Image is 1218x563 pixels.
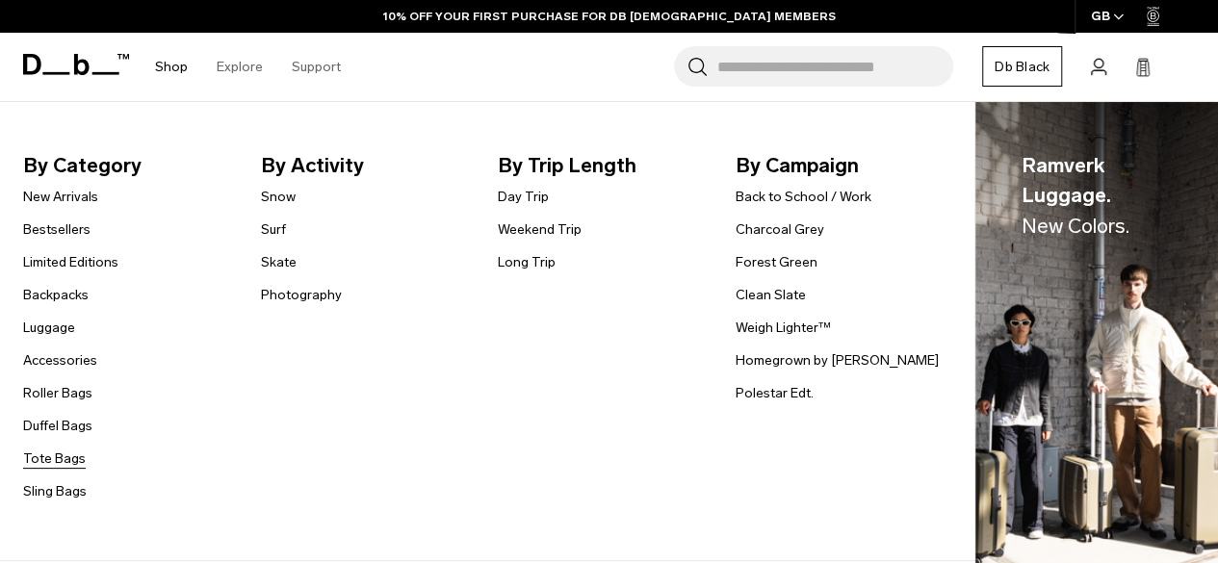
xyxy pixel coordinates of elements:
a: Photography [261,285,342,305]
a: Shop [155,33,188,101]
a: Weigh Lighter™ [736,318,831,338]
span: New Colors. [1022,214,1129,238]
span: By Activity [261,150,468,181]
a: Db Black [982,46,1062,87]
a: Back to School / Work [736,187,871,207]
a: Luggage [23,318,75,338]
a: Snow [261,187,296,207]
a: Clean Slate [736,285,806,305]
a: Support [292,33,341,101]
a: Accessories [23,350,97,371]
a: Forest Green [736,252,817,272]
span: By Category [23,150,230,181]
a: Skate [261,252,297,272]
a: Homegrown by [PERSON_NAME] [736,350,939,371]
a: Long Trip [498,252,556,272]
a: Backpacks [23,285,89,305]
span: By Campaign [736,150,943,181]
a: Bestsellers [23,219,91,240]
a: Polestar Edt. [736,383,814,403]
a: Surf [261,219,286,240]
a: New Arrivals [23,187,98,207]
a: Tote Bags [23,448,86,469]
a: Weekend Trip [498,219,582,240]
a: Explore [217,33,263,101]
a: Charcoal Grey [736,219,824,240]
span: By Trip Length [498,150,705,181]
nav: Main Navigation [141,33,355,101]
a: Roller Bags [23,383,92,403]
a: Duffel Bags [23,416,92,436]
span: Ramverk Luggage. [1022,150,1172,242]
a: Sling Bags [23,481,87,501]
a: 10% OFF YOUR FIRST PURCHASE FOR DB [DEMOGRAPHIC_DATA] MEMBERS [383,8,836,25]
a: Day Trip [498,187,549,207]
a: Limited Editions [23,252,118,272]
